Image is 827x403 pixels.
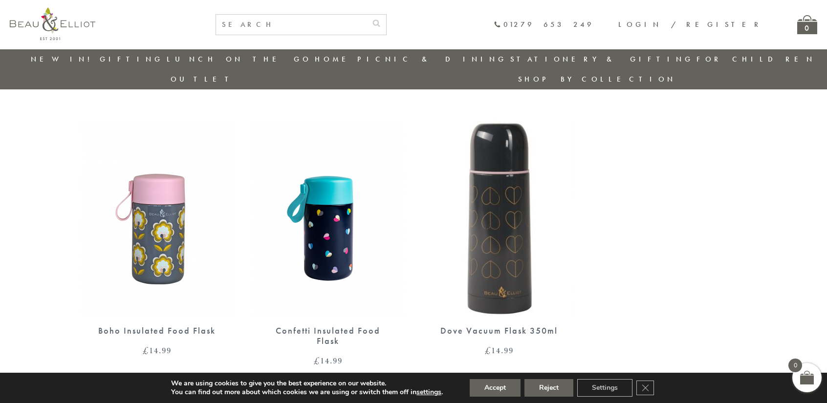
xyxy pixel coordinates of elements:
p: We are using cookies to give you the best experience on our website. [171,379,443,388]
a: For Children [696,54,815,64]
bdi: 14.99 [314,355,343,366]
div: Confetti Insulated Food Flask [269,326,387,346]
button: Close GDPR Cookie Banner [636,381,654,395]
a: Login / Register [618,20,763,29]
button: Settings [577,379,632,397]
a: Shop by collection [518,74,676,84]
a: Insulated food flask Confetti Insulated Food Flask £14.99 [252,121,404,365]
a: Lunch On The Go [167,54,311,64]
a: Home [315,54,354,64]
button: Reject [524,379,573,397]
img: logo [10,7,95,40]
img: Dove Flask [423,121,575,316]
img: Insulated food flask [252,121,404,316]
a: Stationery & Gifting [510,54,694,64]
bdi: 14.99 [143,344,172,356]
a: Dove Flask Dove Vacuum Flask 350ml £14.99 [423,121,575,355]
a: New in! [31,54,96,64]
span: 0 [788,359,802,372]
img: Boho food flask Boho Insulated Food Flask [81,121,233,316]
span: £ [143,344,149,356]
a: 0 [797,15,817,34]
input: SEARCH [216,15,367,35]
a: 01279 653 249 [494,21,594,29]
p: You can find out more about which cookies we are using or switch them off in . [171,388,443,397]
span: £ [485,344,491,356]
a: Boho food flask Boho Insulated Food Flask Boho Insulated Food Flask £14.99 [81,121,233,355]
span: £ [314,355,320,366]
button: Accept [470,379,521,397]
bdi: 14.99 [485,344,514,356]
div: Dove Vacuum Flask 350ml [440,326,558,336]
div: Boho Insulated Food Flask [98,326,216,336]
button: settings [416,388,441,397]
a: Picnic & Dining [357,54,507,64]
a: Gifting [100,54,163,64]
a: Outlet [171,74,236,84]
